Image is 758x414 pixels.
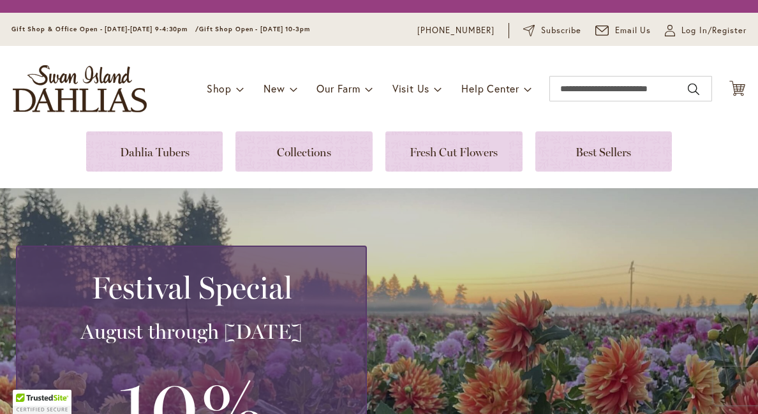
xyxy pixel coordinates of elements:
[316,82,360,95] span: Our Farm
[13,65,147,112] a: store logo
[392,82,429,95] span: Visit Us
[461,82,519,95] span: Help Center
[33,270,350,306] h2: Festival Special
[11,25,199,33] span: Gift Shop & Office Open - [DATE]-[DATE] 9-4:30pm /
[615,24,651,37] span: Email Us
[541,24,581,37] span: Subscribe
[264,82,285,95] span: New
[207,82,232,95] span: Shop
[417,24,494,37] a: [PHONE_NUMBER]
[688,79,699,100] button: Search
[681,24,747,37] span: Log In/Register
[595,24,651,37] a: Email Us
[665,24,747,37] a: Log In/Register
[33,319,350,344] h3: August through [DATE]
[523,24,581,37] a: Subscribe
[199,25,310,33] span: Gift Shop Open - [DATE] 10-3pm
